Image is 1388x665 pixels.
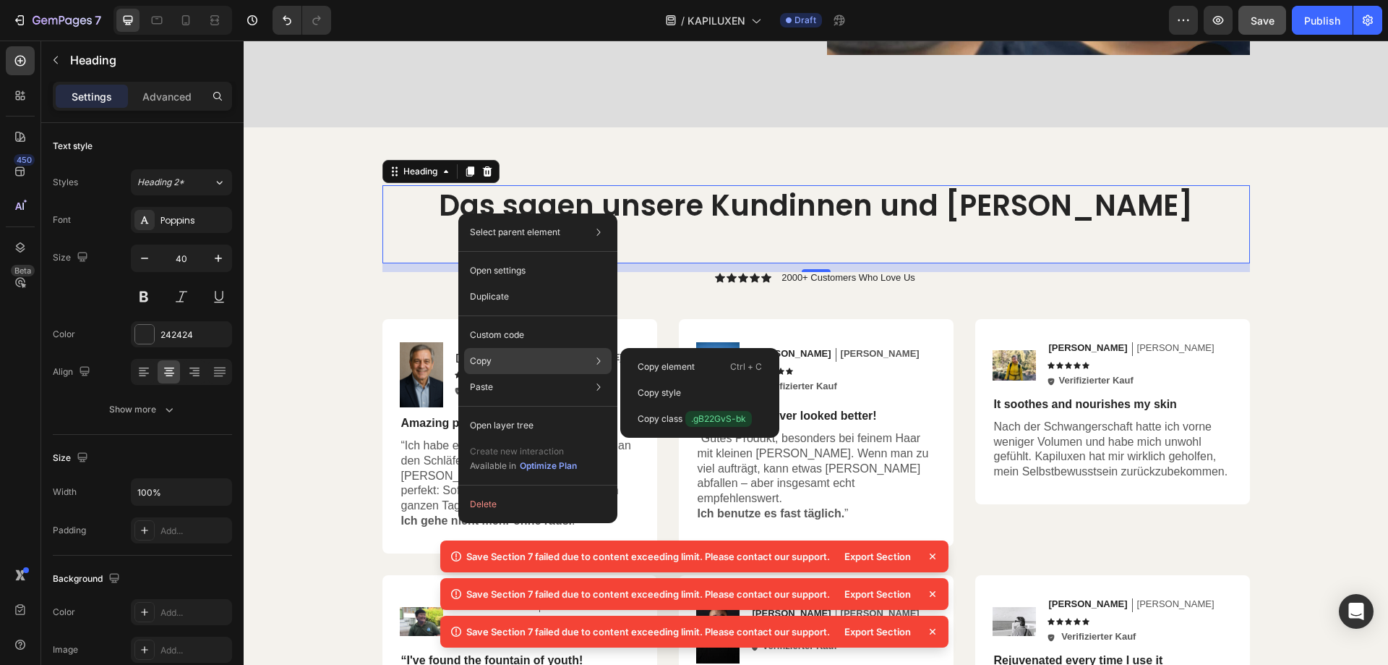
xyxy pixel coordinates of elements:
div: Poppins [160,214,228,227]
span: Save [1251,14,1275,27]
button: Show more [53,397,232,423]
strong: Ich gehe nicht mehr ohne raus. [158,474,329,486]
strong: Verifizierter Kauf [223,344,297,355]
p: Copy [470,355,492,368]
strong: Verifizierter Kauf [818,590,892,601]
div: Text style [53,140,93,153]
div: Undo/Redo [273,6,331,35]
span: KAPILUXEN [687,13,745,28]
p: Copy style [638,386,681,399]
img: gempages_573840579855647566-86f1e460-cbc4-467e-8496-964f2a9b9a23.jpg [156,567,200,596]
p: Nach der Schwangerschaft hatte ich vorne weniger Volumen und habe mich unwohl gefühlt. Kapiluxen ... [750,379,988,439]
p: Create new interaction [470,444,578,459]
div: Export Section [836,622,920,642]
strong: Verifizierter Kauf [519,340,594,351]
p: “Gutes Produkt, besonders bei feinem Haar mit kleinen [PERSON_NAME]. Wenn man zu viel aufträgt, k... [454,391,691,481]
span: Heading 2* [137,176,184,189]
span: Draft [794,14,816,27]
span: Available in [470,460,516,471]
div: Align [53,363,93,382]
strong: [PERSON_NAME] [301,311,380,322]
div: Styles [53,176,78,189]
button: 7 [6,6,108,35]
div: Publish [1304,13,1340,28]
button: Heading 2* [131,169,232,195]
button: Publish [1292,6,1353,35]
button: Optimize Plan [519,459,578,473]
div: Show more [109,402,176,417]
p: Rejuvenated every time I use it [750,613,988,628]
img: gempages_573840579855647566-b0069264-d9af-4c41-9295-13acb26f5c38.jpg [156,302,200,367]
div: Width [53,486,77,499]
img: gempages_573840579855647566-d4c62fde-7c02-472a-b55d-930423141ea6.jpg [453,558,496,623]
p: Heading [70,51,226,69]
strong: [PERSON_NAME] [597,567,676,578]
div: Padding [53,524,86,537]
iframe: Design area [244,41,1388,665]
div: Beta [11,265,35,276]
p: Paste [470,381,493,394]
p: [PERSON_NAME] [894,558,971,570]
p: [PERSON_NAME] [213,558,291,570]
div: Optimize Plan [520,459,577,473]
p: Select parent element [470,226,560,239]
p: [PERSON_NAME] [894,302,971,314]
p: Ctrl + C [730,360,762,374]
div: 242424 [160,329,228,342]
span: / [681,13,685,28]
div: Color [53,606,75,619]
p: 2000+ Customers Who Love Us [538,232,672,243]
p: [PERSON_NAME] [509,308,588,320]
div: Color [53,328,75,341]
p: Advanced [142,89,192,104]
span: .gB22GvS-bk [685,411,752,427]
div: Export Section [836,584,920,604]
p: “I've found the fountain of youth! [158,613,395,628]
p: [PERSON_NAME] [509,567,588,580]
div: Background [53,569,123,589]
div: Size [53,248,91,268]
div: Add... [160,606,228,619]
strong: Verifizierter Kauf [519,600,594,611]
img: gempages_573840579855647566-3360e2d2-dde4-4a35-ad5a-0869dfb62f47.jpg [453,302,496,360]
input: Auto [132,479,231,505]
button: Delete [464,491,612,517]
p: [PERSON_NAME] [213,311,291,323]
p: Copy element [638,360,695,373]
p: [PERSON_NAME] [805,302,884,314]
p: Duplicate [470,290,509,303]
div: Export Section [836,546,920,567]
p: [PERSON_NAME] [805,558,884,570]
div: Size [53,449,91,468]
p: It soothes and nourishes my skin [750,357,988,372]
strong: Verifizierter Kauf [815,334,890,345]
p: Open layer tree [470,419,534,432]
p: Settings [72,89,112,104]
p: 7 [95,12,101,29]
div: Save Section 7 failed due to content exceeding limit. Please contact our support. [466,549,830,564]
button: Save [1238,6,1286,35]
strong: [PERSON_NAME] [301,558,380,569]
div: 450 [14,154,35,166]
div: Open Intercom Messenger [1339,594,1374,629]
img: gempages_573840579855647566-eab15906-6537-4a91-a331-dff401efc707.jpg [749,567,792,596]
div: Save Section 7 failed due to content exceeding limit. Please contact our support. [466,587,830,601]
img: gempages_573840579855647566-dc4dd4a2-a16f-48b1-a068-54d1de2967e2.jpg [749,310,792,340]
p: Custom code [470,329,524,342]
p: My skin has never looked better! [454,368,691,384]
p: “Ich habe erste [PERSON_NAME] Stellen an den Schläfen bemerkt und wollte eine [PERSON_NAME] Lösun... [158,398,395,488]
div: Add... [160,644,228,657]
div: Save Section 7 failed due to content exceeding limit. Please contact our support. [466,624,830,639]
p: Amazing product! [158,376,395,391]
strong: [PERSON_NAME] [597,308,676,318]
div: Add... [160,525,228,538]
strong: Ich benutze es fast täglich. [454,467,601,479]
p: Open settings [470,264,526,277]
div: Font [53,213,71,226]
div: Image [53,643,78,656]
p: Verified Buyer [223,590,281,603]
p: Copy class [638,411,752,427]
